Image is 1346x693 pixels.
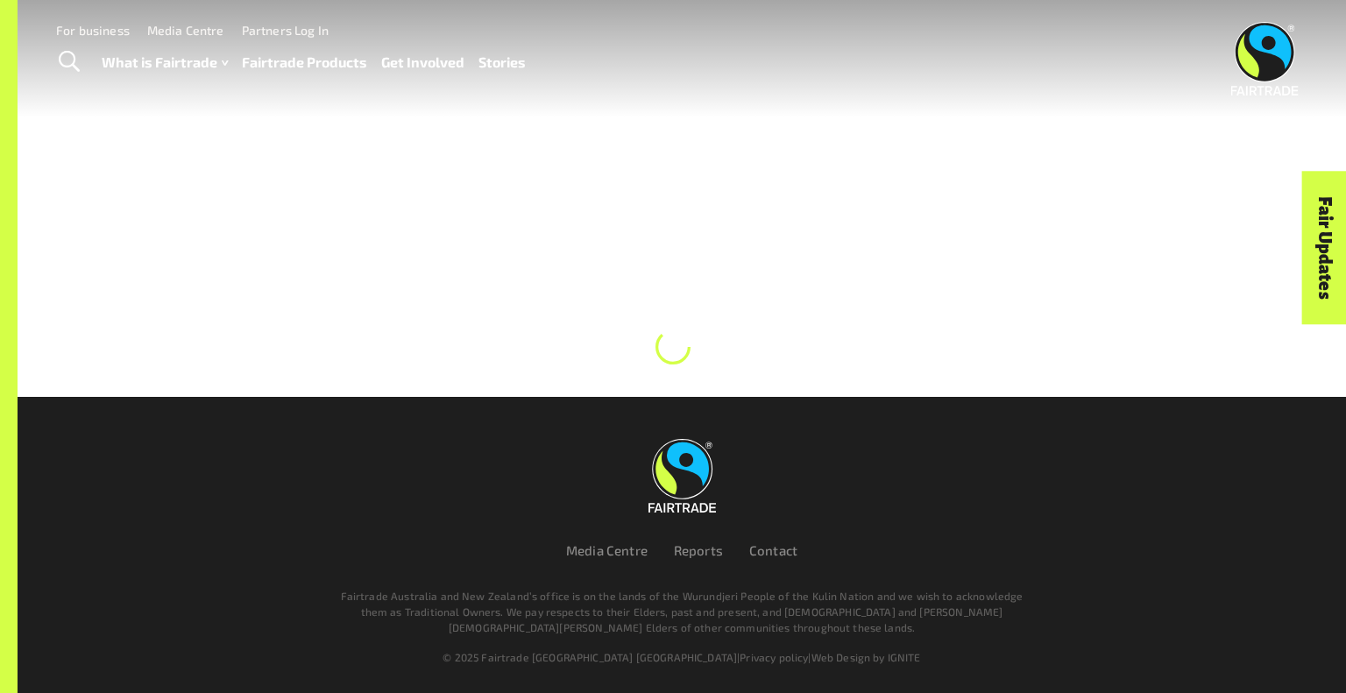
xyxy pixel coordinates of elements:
a: Toggle Search [47,40,90,84]
a: Fairtrade Products [242,50,367,75]
a: Stories [478,50,526,75]
a: Get Involved [381,50,464,75]
a: Partners Log In [242,23,329,38]
a: For business [56,23,130,38]
img: Fairtrade Australia New Zealand logo [648,439,716,513]
a: Contact [749,542,797,558]
a: What is Fairtrade [102,50,228,75]
span: © 2025 Fairtrade [GEOGRAPHIC_DATA] [GEOGRAPHIC_DATA] [443,651,737,663]
a: Media Centre [566,542,648,558]
a: Media Centre [147,23,224,38]
img: Fairtrade Australia New Zealand logo [1231,22,1299,95]
a: Reports [674,542,723,558]
p: Fairtrade Australia and New Zealand’s office is on the lands of the Wurundjeri People of the Kuli... [333,588,1031,635]
a: Privacy policy [740,651,808,663]
a: Web Design by IGNITE [811,651,921,663]
div: | | [154,649,1209,665]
